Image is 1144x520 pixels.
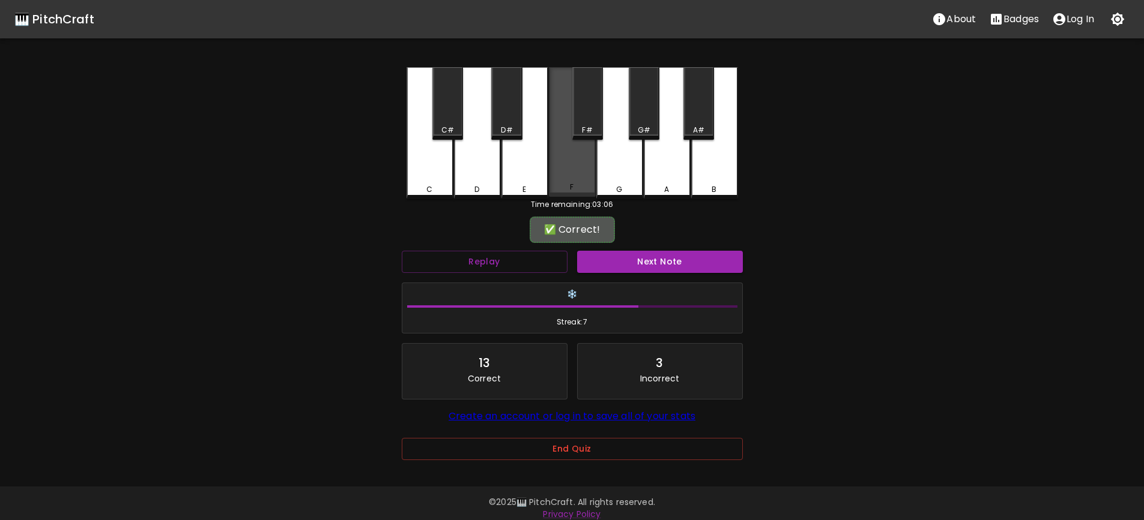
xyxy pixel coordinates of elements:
p: Correct [468,372,501,384]
div: ✅ Correct! [536,223,609,237]
div: C [426,184,432,195]
button: Next Note [577,251,743,273]
button: About [925,7,982,31]
div: A# [693,125,704,136]
div: Time remaining: 03:06 [407,199,738,210]
h6: ❄️ [407,288,737,301]
div: E [522,184,526,195]
div: G [616,184,622,195]
button: account of current user [1046,7,1101,31]
span: Streak: 7 [407,316,737,328]
p: Badges [1003,12,1039,26]
button: End Quiz [402,438,743,460]
p: Incorrect [640,372,679,384]
div: G# [638,125,650,136]
div: 13 [479,353,490,372]
p: © 2025 🎹 PitchCraft. All rights reserved. [226,496,918,508]
a: Privacy Policy [543,508,601,520]
p: Log In [1067,12,1094,26]
div: 3 [656,353,663,372]
p: About [946,12,976,26]
a: Create an account or log in to save all of your stats [449,409,695,423]
div: D [474,184,479,195]
div: D# [501,125,512,136]
a: 🎹 PitchCraft [14,10,94,29]
div: A [664,184,669,195]
button: Stats [982,7,1046,31]
div: F [570,182,574,193]
div: B [712,184,716,195]
div: F# [582,125,592,136]
button: Replay [402,251,567,273]
div: C# [441,125,454,136]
